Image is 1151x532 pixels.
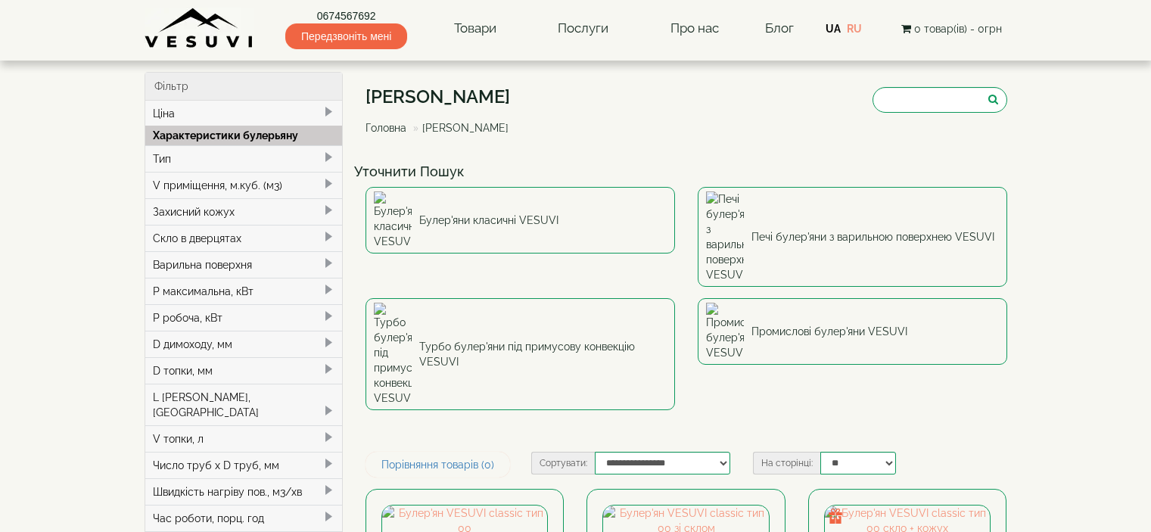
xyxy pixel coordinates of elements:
[765,20,794,36] a: Блог
[366,187,675,254] a: Булер'яни класичні VESUVI Булер'яни класичні VESUVI
[531,452,595,474] label: Сортувати:
[826,23,841,35] a: UA
[145,8,254,49] img: Завод VESUVI
[366,87,520,107] h1: [PERSON_NAME]
[366,122,406,134] a: Головна
[145,425,343,452] div: V топки, л
[914,23,1002,35] span: 0 товар(ів) - 0грн
[655,11,734,46] a: Про нас
[374,191,412,249] img: Булер'яни класичні VESUVI
[828,509,843,524] img: gift
[145,505,343,531] div: Час роботи, порц. год
[145,478,343,505] div: Швидкість нагріву пов., м3/хв
[366,298,675,410] a: Турбо булер'яни під примусову конвекцію VESUVI Турбо булер'яни під примусову конвекцію VESUVI
[145,225,343,251] div: Скло в дверцятах
[145,126,343,145] div: Характеристики булерьяну
[285,8,407,23] a: 0674567692
[145,101,343,126] div: Ціна
[145,278,343,304] div: P максимальна, кВт
[145,304,343,331] div: P робоча, кВт
[698,187,1007,287] a: Печі булер'яни з варильною поверхнею VESUVI Печі булер'яни з варильною поверхнею VESUVI
[145,251,343,278] div: Варильна поверхня
[145,198,343,225] div: Захисний кожух
[354,164,1019,179] h4: Уточнити Пошук
[847,23,862,35] a: RU
[145,145,343,172] div: Тип
[706,191,744,282] img: Печі булер'яни з варильною поверхнею VESUVI
[897,20,1006,37] button: 0 товар(ів) - 0грн
[706,303,744,360] img: Промислові булер'яни VESUVI
[698,298,1007,365] a: Промислові булер'яни VESUVI Промислові булер'яни VESUVI
[409,120,509,135] li: [PERSON_NAME]
[374,303,412,406] img: Турбо булер'яни під примусову конвекцію VESUVI
[285,23,407,49] span: Передзвоніть мені
[543,11,624,46] a: Послуги
[145,172,343,198] div: V приміщення, м.куб. (м3)
[145,73,343,101] div: Фільтр
[366,452,510,478] a: Порівняння товарів (0)
[145,384,343,425] div: L [PERSON_NAME], [GEOGRAPHIC_DATA]
[753,452,820,474] label: На сторінці:
[145,331,343,357] div: D димоходу, мм
[145,452,343,478] div: Число труб x D труб, мм
[145,357,343,384] div: D топки, мм
[439,11,512,46] a: Товари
